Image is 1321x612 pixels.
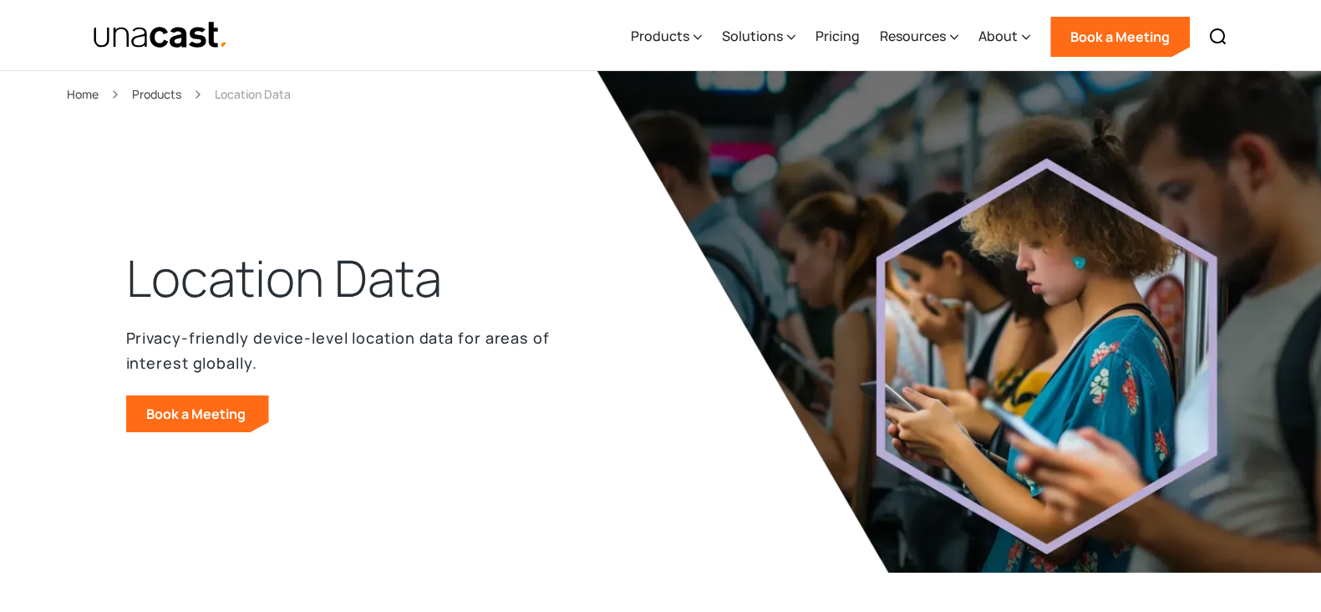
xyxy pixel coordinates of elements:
[880,3,958,71] div: Resources
[67,84,99,104] a: Home
[126,245,442,312] h1: Location Data
[1050,17,1190,57] a: Book a Meeting
[1208,27,1228,47] img: Search icon
[880,26,946,46] div: Resources
[631,3,702,71] div: Products
[815,3,860,71] a: Pricing
[631,26,689,46] div: Products
[132,84,181,104] a: Products
[215,84,291,104] div: Location Data
[978,3,1030,71] div: About
[126,325,561,375] p: Privacy-friendly device-level location data for areas of interest globally.
[978,26,1018,46] div: About
[93,21,229,50] img: Unacast text logo
[93,21,229,50] a: home
[722,3,795,71] div: Solutions
[126,395,269,432] a: Book a Meeting
[722,26,783,46] div: Solutions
